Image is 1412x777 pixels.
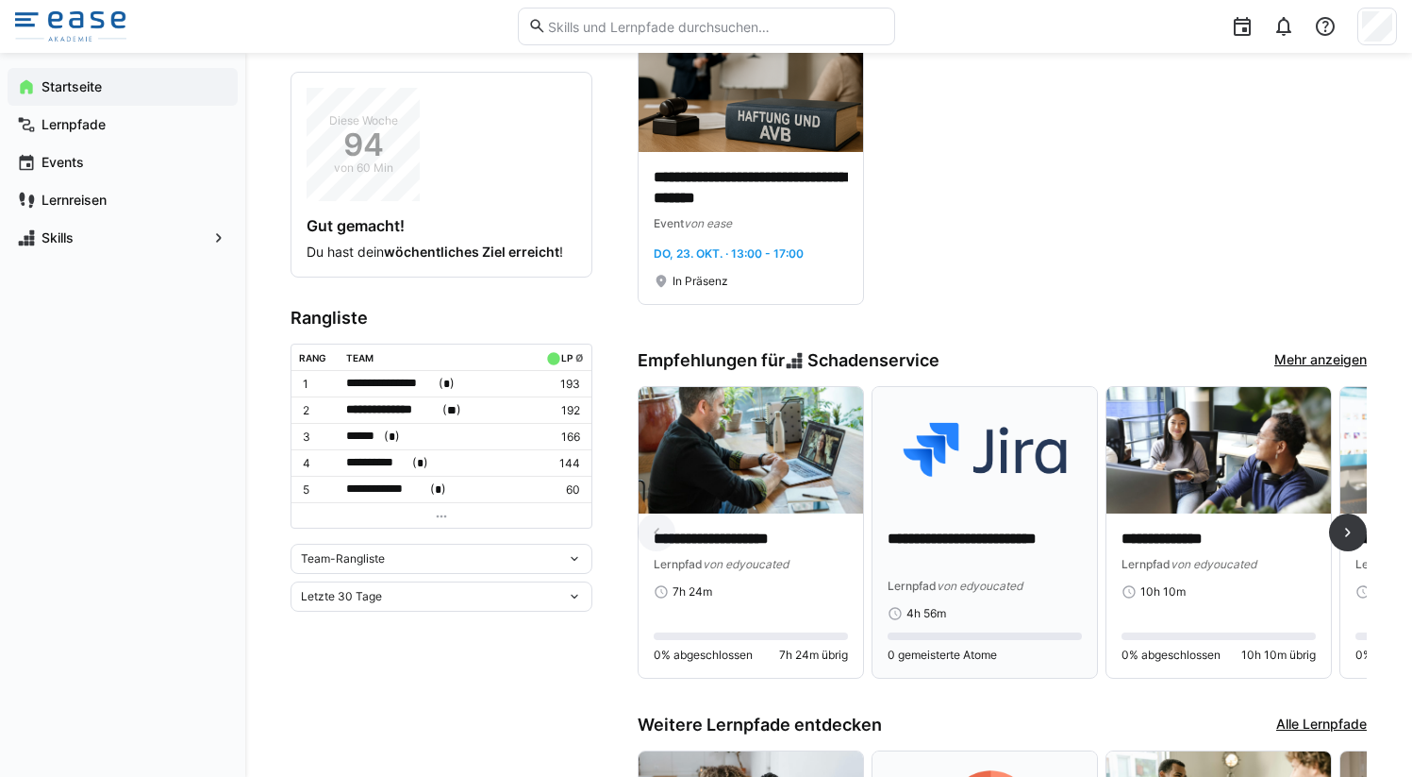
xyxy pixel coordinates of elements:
p: 166 [542,430,580,445]
span: Lernpfad [1121,557,1171,571]
span: 7h 24m [673,584,712,600]
a: ø [575,348,584,364]
p: 192 [542,403,580,418]
span: ( ) [442,400,461,420]
div: Team [346,352,374,363]
span: ( ) [384,427,400,447]
a: Mehr anzeigen [1274,350,1367,371]
span: Letzte 30 Tage [301,589,382,604]
span: 10h 10m übrig [1241,648,1316,663]
span: ( ) [430,480,446,499]
input: Skills und Lernpfade durchsuchen… [546,18,884,35]
img: image [872,387,1097,514]
img: image [1106,387,1331,514]
span: Do, 23. Okt. · 13:00 - 17:00 [654,246,804,261]
p: 5 [303,482,331,498]
span: ( ) [439,374,455,394]
p: 193 [542,377,580,392]
span: In Präsenz [673,274,728,289]
div: Rang [299,352,326,363]
span: von edyoucated [1171,557,1256,571]
span: 0 gemeisterte Atome [888,648,997,663]
span: Schadenservice [807,350,939,371]
p: 4 [303,456,331,471]
a: Alle Lernpfade [1276,715,1367,735]
p: 144 [542,456,580,471]
span: 4h 56m [906,606,946,621]
span: Team-Rangliste [301,551,385,566]
span: Lernpfad [654,557,703,571]
div: LP [561,352,573,363]
span: von edyoucated [937,579,1022,593]
p: 3 [303,430,331,445]
span: 0% abgeschlossen [654,648,753,663]
p: 60 [542,482,580,498]
img: image [639,387,863,514]
strong: wöchentliches Ziel erreicht [384,244,559,260]
h3: Weitere Lernpfade entdecken [638,715,882,735]
h4: Gut gemacht! [307,216,576,235]
p: 2 [303,403,331,418]
span: Event [654,216,684,230]
span: Lernpfad [1355,557,1404,571]
h3: Rangliste [291,308,592,329]
span: 10h 10m [1140,584,1186,600]
span: 7h 24m übrig [779,648,848,663]
span: von ease [684,216,732,230]
p: 1 [303,377,331,392]
span: 0% abgeschlossen [1121,648,1221,663]
span: Lernpfad [888,579,937,593]
img: image [639,25,863,152]
p: Du hast dein ! [307,243,576,262]
h3: Empfehlungen für [638,350,939,371]
span: ( ) [412,453,428,473]
span: von edyoucated [703,557,789,571]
